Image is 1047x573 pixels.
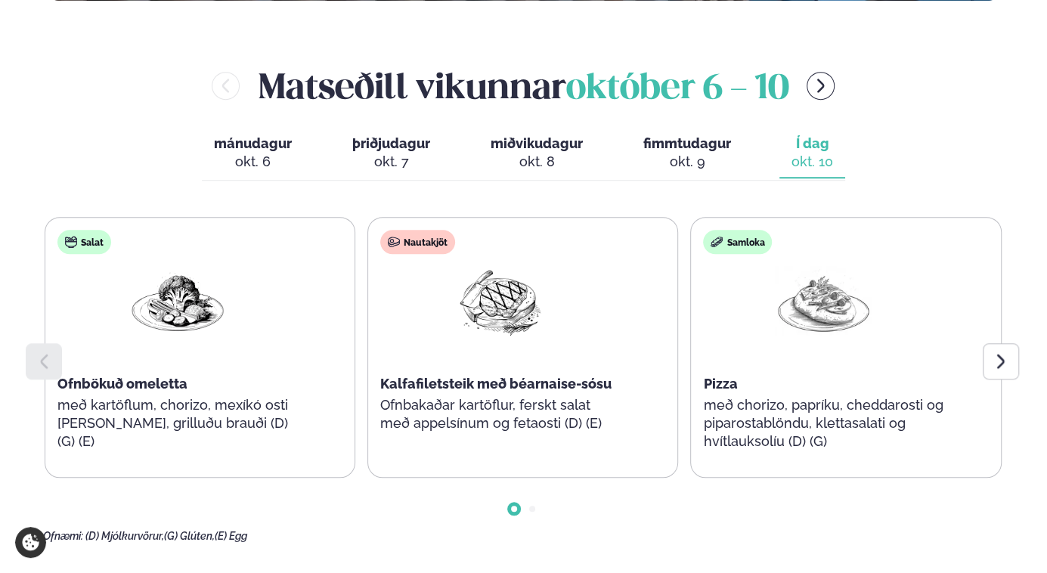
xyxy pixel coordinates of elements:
[164,530,215,542] span: (G) Glúten,
[352,135,430,151] span: þriðjudagur
[258,61,788,110] h2: Matseðill vikunnar
[631,129,743,178] button: fimmtudagur okt. 9
[703,230,772,254] div: Samloka
[202,129,304,178] button: mánudagur okt. 6
[775,266,872,336] img: Pizza-Bread.png
[380,396,621,432] p: Ofnbakaðar kartöflur, ferskt salat með appelsínum og fetaosti (D) (E)
[452,266,549,336] img: Beef-Meat.png
[779,129,845,178] button: Í dag okt. 10
[340,129,442,178] button: þriðjudagur okt. 7
[791,153,833,171] div: okt. 10
[703,396,943,451] p: með chorizo, papríku, cheddarosti og piparostablöndu, klettasalati og hvítlauksolíu (D) (G)
[529,506,535,512] span: Go to slide 2
[215,530,247,542] span: (E) Egg
[511,506,517,512] span: Go to slide 1
[711,236,723,248] img: sandwich-new-16px.svg
[380,376,612,392] span: Kalfafiletsteik með béarnaise-sósu
[43,530,83,542] span: Ofnæmi:
[703,376,737,392] span: Pizza
[212,72,240,100] button: menu-btn-left
[643,135,731,151] span: fimmtudagur
[57,230,111,254] div: Salat
[491,135,583,151] span: miðvikudagur
[479,129,595,178] button: miðvikudagur okt. 8
[807,72,835,100] button: menu-btn-right
[352,153,430,171] div: okt. 7
[791,135,833,153] span: Í dag
[85,530,164,542] span: (D) Mjólkurvörur,
[388,236,400,248] img: beef.svg
[129,266,226,336] img: Vegan.png
[214,153,292,171] div: okt. 6
[57,376,187,392] span: Ofnbökuð omeletta
[214,135,292,151] span: mánudagur
[491,153,583,171] div: okt. 8
[57,396,298,451] p: með kartöflum, chorizo, mexíkó osti [PERSON_NAME], grilluðu brauði (D) (G) (E)
[15,527,46,558] a: Cookie settings
[643,153,731,171] div: okt. 9
[65,236,77,248] img: salad.svg
[565,73,788,106] span: október 6 - 10
[380,230,455,254] div: Nautakjöt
